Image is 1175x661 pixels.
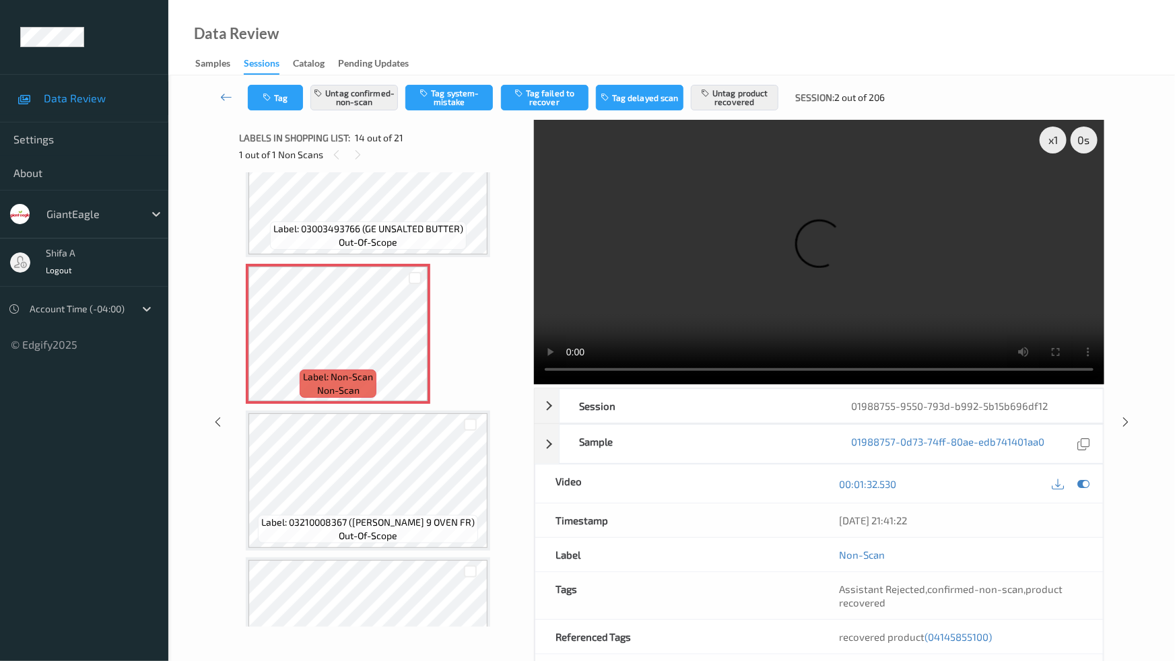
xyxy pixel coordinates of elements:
[535,464,819,503] div: Video
[535,538,819,571] div: Label
[248,85,303,110] button: Tag
[535,620,819,654] div: Referenced Tags
[839,477,896,491] a: 00:01:32.530
[560,389,832,423] div: Session
[560,425,832,463] div: Sample
[1071,127,1098,153] div: 0 s
[195,55,244,73] a: Samples
[338,57,409,73] div: Pending Updates
[355,131,403,145] span: 14 out of 21
[293,55,338,73] a: Catalog
[691,85,778,110] button: Untag product recovered
[535,424,1104,464] div: Sample01988757-0d73-74ff-80ae-edb741401aa0
[244,55,293,75] a: Sessions
[795,91,834,104] span: Session:
[831,389,1103,423] div: 01988755-9550-793d-b992-5b15b696df12
[501,85,589,110] button: Tag failed to recover
[839,548,885,561] a: Non-Scan
[1040,127,1067,153] div: x 1
[535,388,1104,423] div: Session01988755-9550-793d-b992-5b15b696df12
[244,57,279,75] div: Sessions
[317,384,360,397] span: non-scan
[834,91,885,104] span: 2 out of 206
[839,514,1083,527] div: [DATE] 21:41:22
[927,583,1023,595] span: confirmed-non-scan
[310,85,398,110] button: Untag confirmed-non-scan
[339,529,397,543] span: out-of-scope
[303,370,373,384] span: Label: Non-Scan
[194,27,279,40] div: Data Review
[195,57,230,73] div: Samples
[338,55,422,73] a: Pending Updates
[293,57,325,73] div: Catalog
[839,583,1063,608] span: product recovered
[839,583,1063,608] span: , ,
[839,631,992,643] span: recovered product
[239,131,350,145] span: Labels in shopping list:
[339,236,397,249] span: out-of-scope
[596,85,683,110] button: Tag delayed scan
[273,222,463,236] span: Label: 03003493766 (GE UNSALTED BUTTER)
[535,503,819,537] div: Timestamp
[239,146,525,163] div: 1 out of 1 Non Scans
[261,516,475,529] span: Label: 03210008367 ([PERSON_NAME] 9 OVEN FR)
[839,583,925,595] span: Assistant Rejected
[405,85,493,110] button: Tag system-mistake
[925,631,992,643] span: (04145855100)
[535,572,819,619] div: Tags
[851,435,1044,453] a: 01988757-0d73-74ff-80ae-edb741401aa0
